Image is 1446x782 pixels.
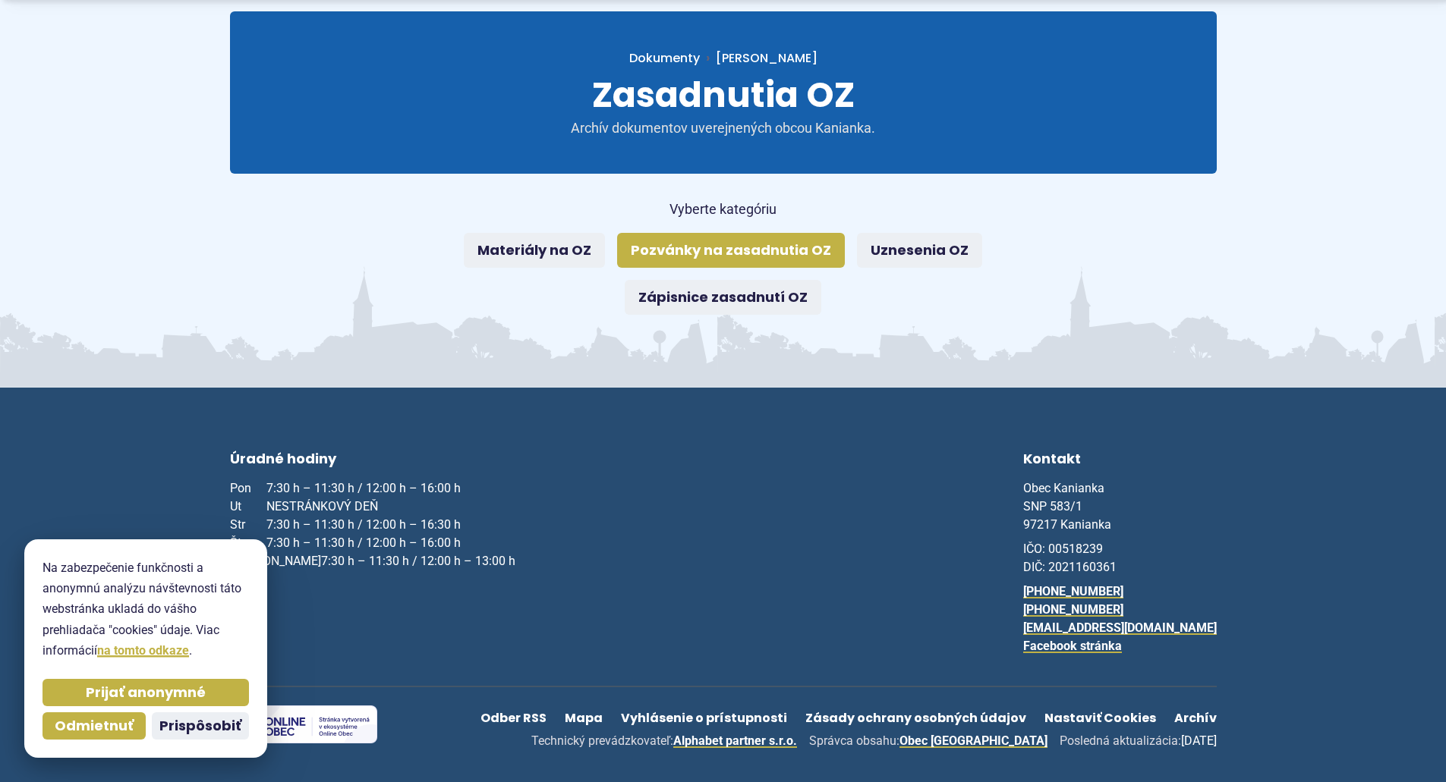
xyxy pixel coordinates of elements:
a: Materiály na OZ [464,233,605,268]
button: Prispôsobiť [152,712,249,740]
span: Obec Kanianka SNP 583/1 97217 Kanianka [1023,481,1111,532]
span: Str [230,516,266,534]
a: Zásady ochrany osobných údajov [796,705,1035,730]
a: [PERSON_NAME] [700,49,818,67]
span: Odmietnuť [55,718,134,735]
a: Vyhlásenie o prístupnosti [612,705,796,730]
button: Odmietnuť [43,712,146,740]
p: Vyberte kategóriu [454,198,993,221]
button: Prijať anonymné [43,679,249,706]
a: [EMAIL_ADDRESS][DOMAIN_NAME] [1023,620,1217,635]
span: Prispôsobiť [159,718,241,735]
p: IČO: 00518239 DIČ: 2021160361 [1023,540,1217,576]
a: [PHONE_NUMBER] [1023,584,1123,598]
a: Nastaviť Cookies [1035,705,1165,730]
span: [DATE] [1181,733,1217,748]
a: [PHONE_NUMBER] [1023,602,1123,617]
a: Archív [1165,705,1226,730]
span: [PERSON_NAME] [230,552,321,570]
a: Pozvánky na zasadnutia OZ [617,233,845,268]
a: Mapa [556,705,612,730]
span: [PERSON_NAME] [716,49,818,67]
span: Zasadnutia OZ [592,71,855,119]
a: Uznesenia OZ [857,233,982,268]
span: Prijať anonymné [86,684,206,702]
span: Ut [230,498,266,516]
a: Dokumenty [629,49,700,67]
img: Projekt Online Obec [230,705,377,743]
span: Štv [230,534,266,552]
p: Technický prevádzkovateľ: Správca obsahu: Posledná aktualizácia: [480,730,1217,751]
a: Zápisnice zasadnutí OZ [625,280,821,315]
h3: Kontakt [1023,448,1217,473]
p: Archív dokumentov uverejnených obcou Kanianka. [541,120,906,137]
a: Facebook stránka [1023,639,1122,653]
a: na tomto odkaze [97,643,189,658]
a: Obec [GEOGRAPHIC_DATA] [899,733,1047,748]
a: Alphabet partner s.r.o. [673,733,797,748]
a: Odber RSS [471,705,556,730]
p: 7:30 h – 11:30 h / 12:00 h – 16:00 h NESTRÁNKOVÝ DEŇ 7:30 h – 11:30 h / 12:00 h – 16:30 h 7:30 h ... [230,479,515,570]
p: Na zabezpečenie funkčnosti a anonymnú analýzu návštevnosti táto webstránka ukladá do vášho prehli... [43,557,249,661]
span: Pon [230,479,266,498]
h3: Úradné hodiny [230,448,515,473]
